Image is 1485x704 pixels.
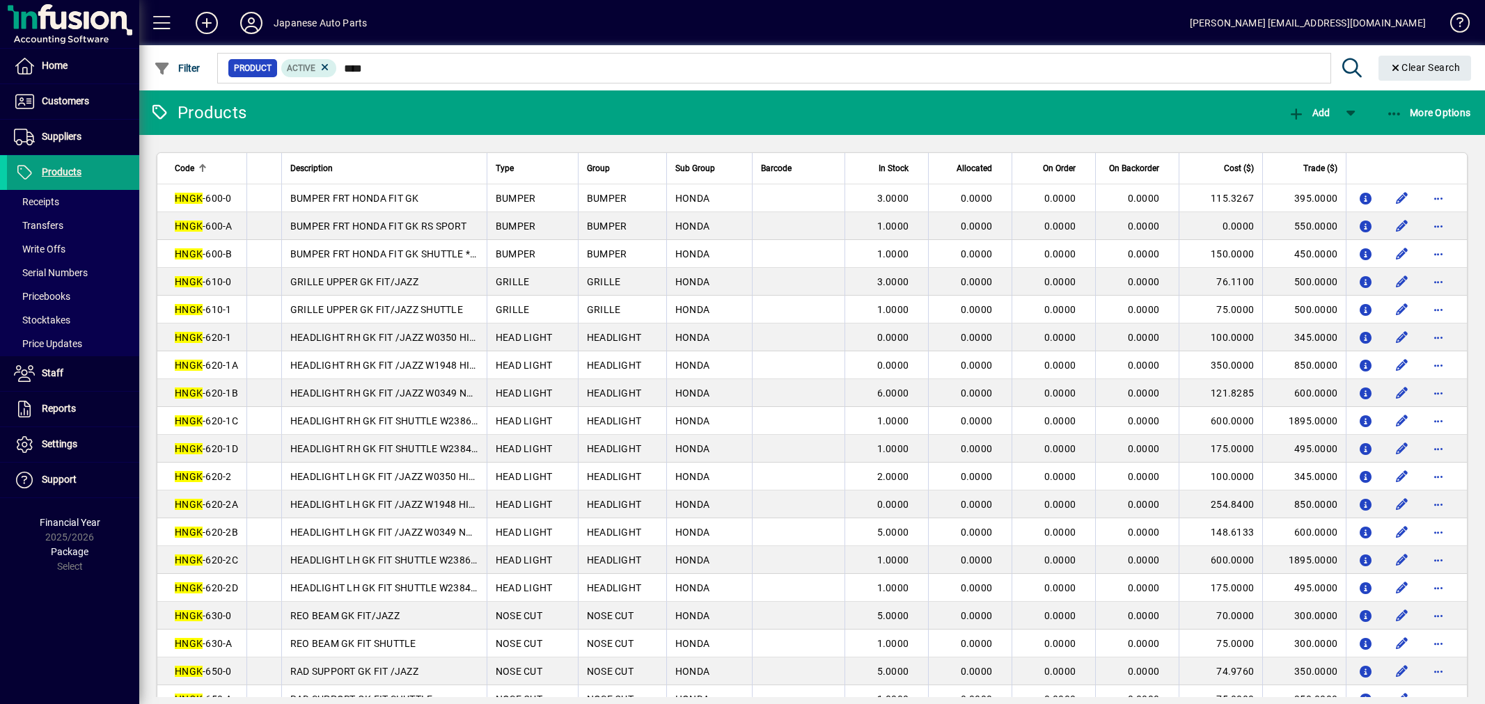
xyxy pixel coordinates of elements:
div: Type [496,161,569,176]
span: BUMPER [587,248,627,259]
span: 0.0000 [1128,221,1160,232]
td: 70.0000 [1179,602,1262,630]
div: Description [290,161,478,176]
span: -630-0 [175,610,232,621]
td: 1895.0000 [1262,407,1346,435]
button: Edit [1391,632,1413,655]
button: More options [1427,493,1449,515]
span: 0.0000 [1044,582,1076,593]
span: HEADLIGHT RH GK FIT /JAZZ W1948 HID EA [290,360,491,371]
em: HNGK [175,499,203,510]
span: Product [234,61,272,75]
button: More options [1427,577,1449,599]
span: 0.0000 [961,554,993,566]
button: Edit [1391,438,1413,460]
td: 550.0000 [1262,212,1346,240]
span: On Order [1043,161,1076,176]
span: HEADLIGHT [587,387,641,399]
button: More options [1427,632,1449,655]
span: HEAD LIGHT [496,554,553,566]
button: Edit [1391,410,1413,432]
button: More options [1427,605,1449,627]
span: HEADLIGHT [587,332,641,343]
span: HONDA [675,610,709,621]
span: Group [587,161,610,176]
span: 0.0000 [1044,332,1076,343]
span: 0.0000 [1128,554,1160,566]
span: HONDA [675,527,709,538]
button: More options [1427,187,1449,209]
td: 345.0000 [1262,463,1346,490]
button: More options [1427,354,1449,376]
span: 5.0000 [877,610,909,621]
span: -620-1C [175,415,238,426]
span: Add [1288,107,1330,118]
span: GRILLE [587,304,621,315]
span: Active [287,63,315,73]
span: In Stock [879,161,909,176]
span: -600-A [175,221,233,232]
td: 254.8400 [1179,490,1262,518]
span: Write Offs [14,243,65,255]
span: 3.0000 [877,193,909,204]
span: Transfers [14,220,63,231]
button: More options [1427,382,1449,404]
span: Staff [42,367,63,378]
span: -620-2A [175,499,238,510]
span: 0.0000 [1128,248,1160,259]
em: HNGK [175,332,203,343]
td: 175.0000 [1179,574,1262,602]
div: Japanese Auto Parts [274,12,367,34]
em: HNGK [175,610,203,621]
span: 0.0000 [961,471,993,482]
em: HNGK [175,248,203,259]
span: HEADLIGHT [587,554,641,566]
td: 500.0000 [1262,296,1346,323]
span: -600-0 [175,193,232,204]
span: BUMPER FRT HONDA FIT GK [290,193,419,204]
button: More options [1427,660,1449,682]
span: Products [42,166,81,177]
button: Edit [1391,326,1413,349]
button: Clear [1378,56,1472,81]
span: HONDA [675,332,709,343]
span: 0.0000 [1128,332,1160,343]
span: -620-2C [175,554,238,566]
span: 0.0000 [1128,193,1160,204]
span: HEADLIGHT LH GK FIT /JAZZ W0350 HID EA [290,471,490,482]
span: 0.0000 [1044,415,1076,426]
span: HONDA [675,248,709,259]
span: Package [51,546,88,557]
span: GRILLE UPPER GK FIT/JAZZ [290,276,418,287]
a: Suppliers [7,120,139,154]
span: HONDA [675,471,709,482]
span: 0.0000 [1128,304,1160,315]
a: Write Offs [7,237,139,261]
button: Edit [1391,521,1413,543]
div: On Order [1021,161,1088,176]
span: NOSE CUT [587,610,634,621]
span: 0.0000 [961,304,993,315]
span: Price Updates [14,338,82,349]
td: 350.0000 [1179,351,1262,379]
td: 600.0000 [1179,407,1262,435]
span: 0.0000 [1044,554,1076,566]
a: Staff [7,356,139,391]
span: HEADLIGHT [587,415,641,426]
span: 0.0000 [961,193,993,204]
button: Edit [1391,465,1413,488]
a: Support [7,463,139,497]
span: 0.0000 [1128,387,1160,399]
button: More options [1427,438,1449,460]
span: Allocated [957,161,992,176]
span: 0.0000 [961,582,993,593]
em: HNGK [175,415,203,426]
span: 0.0000 [961,415,993,426]
span: 0.0000 [1128,582,1160,593]
span: Reports [42,403,76,414]
span: GRILLE [496,276,530,287]
span: Clear Search [1390,62,1461,73]
span: -620-2D [175,582,238,593]
span: 0.0000 [1044,443,1076,454]
span: HEAD LIGHT [496,471,553,482]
